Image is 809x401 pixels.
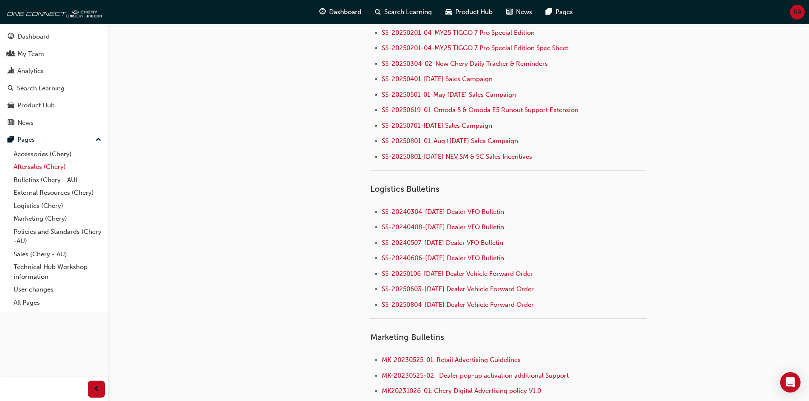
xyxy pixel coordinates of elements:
[382,254,504,262] a: SS-20240606-[DATE] Dealer VFO Bulletin
[382,44,568,52] a: SS-20250201-04-MY25 TIGGO 7 Pro Special Edition Spec Sheet
[3,63,105,79] a: Analytics
[8,85,14,93] span: search-icon
[455,7,493,17] span: Product Hub
[382,29,535,36] a: SS-20250201-04-MY25 TIGGO 7 Pro Special Edition
[382,239,503,247] a: SS-20240507-[DATE] Dealer VFO Bulletin
[10,199,105,213] a: Logistics (Chery)
[93,384,100,395] span: prev-icon
[8,67,14,75] span: chart-icon
[3,132,105,148] button: Pages
[96,135,101,146] span: up-icon
[10,261,105,283] a: Technical Hub Workshop information
[516,7,532,17] span: News
[382,356,521,364] a: MK-20230525-01: Retail Advertising Guidelines
[382,387,541,395] a: MK20231026-01: Chery Digital Advertising policy V1.0
[370,332,444,342] span: Marketing Bulletins
[10,296,105,309] a: All Pages
[3,46,105,62] a: My Team
[439,3,499,21] a: car-iconProduct Hub
[368,3,439,21] a: search-iconSearch Learning
[382,106,578,114] a: SS-20250619-01-Omoda 5 & Omoda E5 Runout Support Extension
[8,102,14,109] span: car-icon
[790,5,805,20] button: KA
[17,66,44,76] div: Analytics
[17,101,55,110] div: Product Hub
[3,115,105,131] a: News
[17,32,50,42] div: Dashboard
[10,160,105,174] a: Aftersales (Chery)
[382,153,532,160] a: SS-20250801-[DATE] NEV SM & SC Sales Incentives
[329,7,361,17] span: Dashboard
[10,186,105,199] a: External Resources (Chery)
[10,174,105,187] a: Bulletins (Chery - AU)
[10,148,105,161] a: Accessories (Chery)
[382,208,504,216] a: SS-20240304-[DATE] Dealer VFO Bulletin
[555,7,573,17] span: Pages
[17,135,35,145] div: Pages
[384,7,432,17] span: Search Learning
[546,7,552,17] span: pages-icon
[780,372,801,393] div: Open Intercom Messenger
[382,372,569,379] a: MK-20230525-02: Dealer pop-up activation additional Support
[382,223,504,231] a: SS-20240408-[DATE] Dealer VFO Bulletin
[445,7,452,17] span: car-icon
[8,136,14,144] span: pages-icon
[3,29,105,45] a: Dashboard
[319,7,326,17] span: guage-icon
[3,81,105,96] a: Search Learning
[10,212,105,225] a: Marketing (Chery)
[382,301,534,308] a: SS-20250804-[DATE] Dealer Vehicle Forward Order
[8,119,14,127] span: news-icon
[382,91,516,98] a: SS-20250501-01-May [DATE] Sales Campaign
[10,248,105,261] a: Sales (Chery - AU)
[3,27,105,132] button: DashboardMy TeamAnalyticsSearch LearningProduct HubNews
[10,225,105,248] a: Policies and Standards (Chery -AU)
[382,270,533,278] a: SS-20250106-[DATE] Dealer Vehicle Forward Order
[382,122,492,129] a: SS-20250701-[DATE] Sales Campaign
[17,84,65,93] div: Search Learning
[10,283,105,296] a: User changes
[382,285,534,293] a: SS-20250603-[DATE] Dealer Vehicle Forward Order
[794,7,801,17] span: KA
[17,49,44,59] div: My Team
[8,50,14,58] span: people-icon
[4,3,102,20] img: oneconnect
[382,137,518,145] a: SS-20250801-01-Aug+[DATE] Sales Campaign
[17,118,34,128] div: News
[382,75,493,83] a: SS-20250401-[DATE] Sales Campaign
[382,60,548,67] a: SS-20250304-02-New Chery Daily Tracker & Reminders
[539,3,580,21] a: pages-iconPages
[375,7,381,17] span: search-icon
[499,3,539,21] a: news-iconNews
[506,7,513,17] span: news-icon
[370,184,440,194] span: Logistics Bulletins
[8,33,14,41] span: guage-icon
[3,98,105,113] a: Product Hub
[313,3,368,21] a: guage-iconDashboard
